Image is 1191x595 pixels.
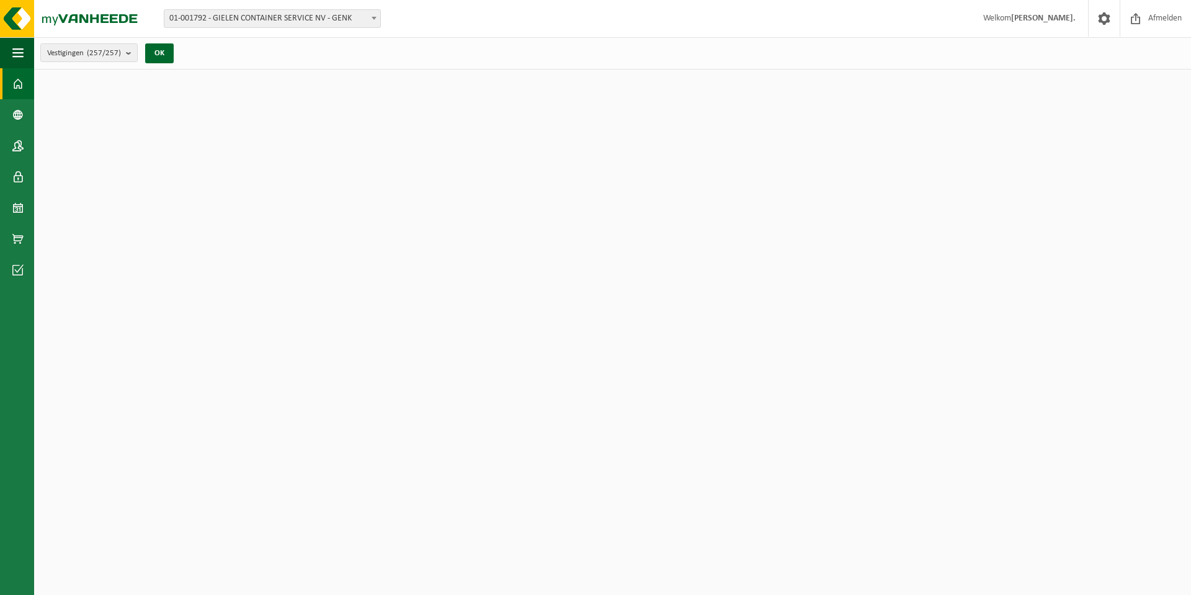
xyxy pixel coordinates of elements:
button: Vestigingen(257/257) [40,43,138,62]
strong: [PERSON_NAME]. [1011,14,1076,23]
iframe: chat widget [6,568,207,595]
span: Vestigingen [47,44,121,63]
count: (257/257) [87,49,121,57]
button: OK [145,43,174,63]
span: 01-001792 - GIELEN CONTAINER SERVICE NV - GENK [164,10,380,27]
span: 01-001792 - GIELEN CONTAINER SERVICE NV - GENK [164,9,381,28]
